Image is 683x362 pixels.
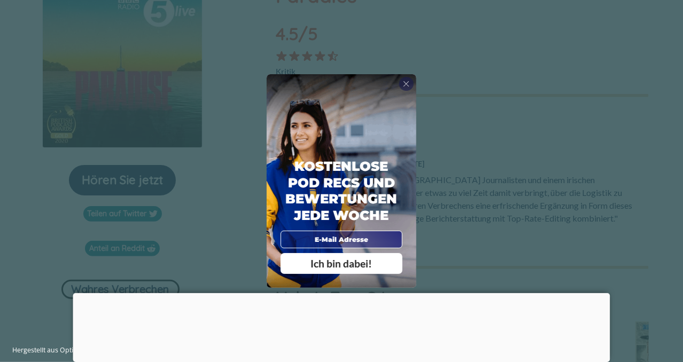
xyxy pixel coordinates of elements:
[73,293,610,359] iframe: Werbung
[12,345,90,355] a: Hergestellt aus OptiMonk
[281,231,402,248] input: E-Mail Adresse
[286,158,398,223] span: Kostenlose Pod Recs und Bewertungen jede Woche
[311,257,372,270] span: Ich bin dabei!
[403,79,409,89] span: X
